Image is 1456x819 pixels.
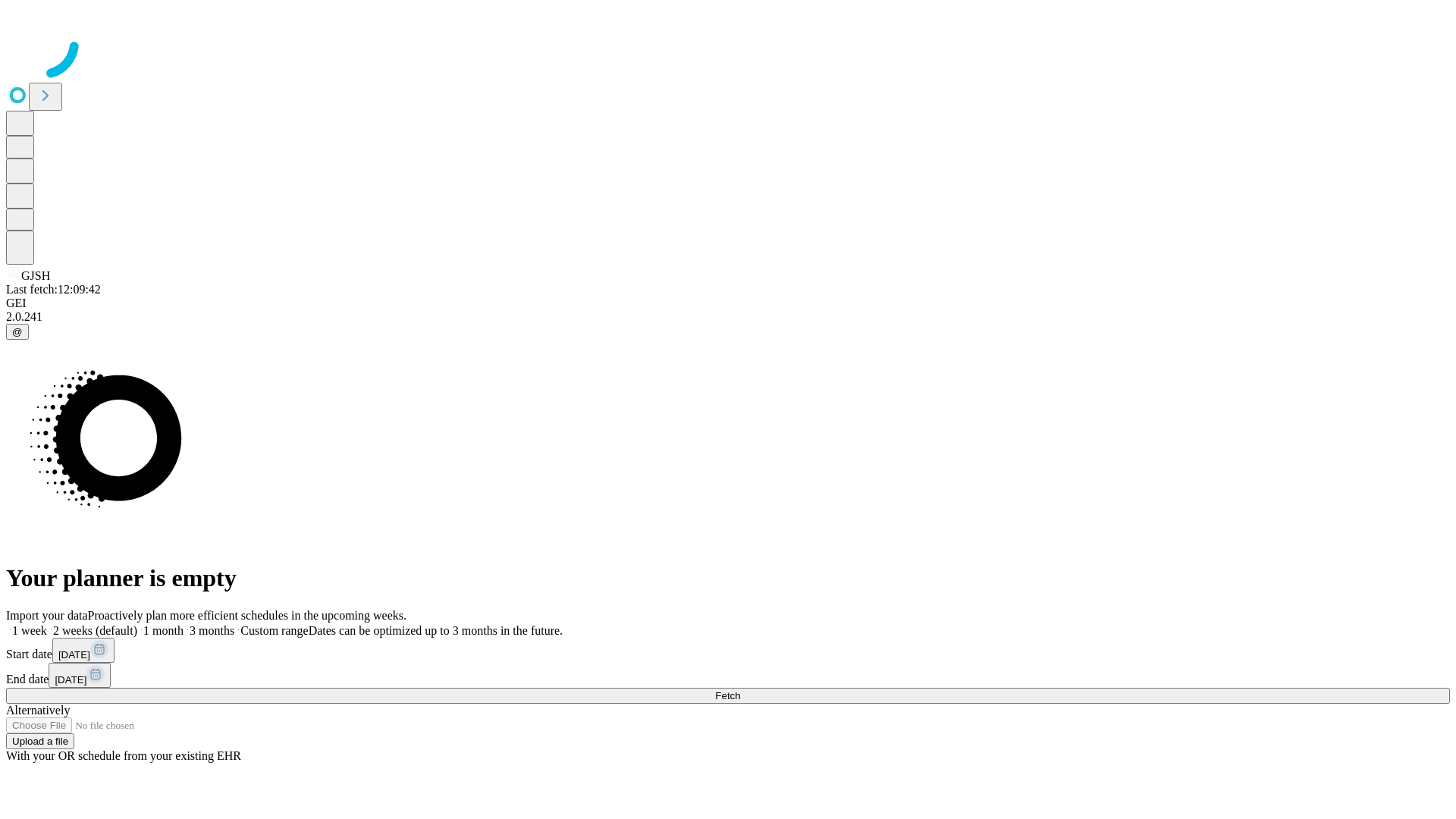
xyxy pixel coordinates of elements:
[52,638,115,663] button: [DATE]
[309,624,563,637] span: Dates can be optimized up to 3 months in the future.
[88,609,406,622] span: Proactively plan more efficient schedules in the upcoming weeks.
[6,733,74,749] button: Upload a file
[6,638,1450,663] div: Start date
[12,624,47,637] span: 1 week
[715,690,740,701] span: Fetch
[58,649,90,661] span: [DATE]
[55,674,86,686] span: [DATE]
[6,297,1450,310] div: GEI
[21,269,50,282] span: GJSH
[6,283,101,296] span: Last fetch: 12:09:42
[6,609,88,622] span: Import your data
[240,624,308,637] span: Custom range
[6,310,1450,324] div: 2.0.241
[190,624,234,637] span: 3 months
[143,624,184,637] span: 1 month
[6,324,29,340] button: @
[6,688,1450,704] button: Fetch
[53,624,137,637] span: 2 weeks (default)
[6,564,1450,592] h1: Your planner is empty
[12,326,23,337] span: @
[6,749,241,762] span: With your OR schedule from your existing EHR
[6,704,70,717] span: Alternatively
[6,663,1450,688] div: End date
[49,663,111,688] button: [DATE]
